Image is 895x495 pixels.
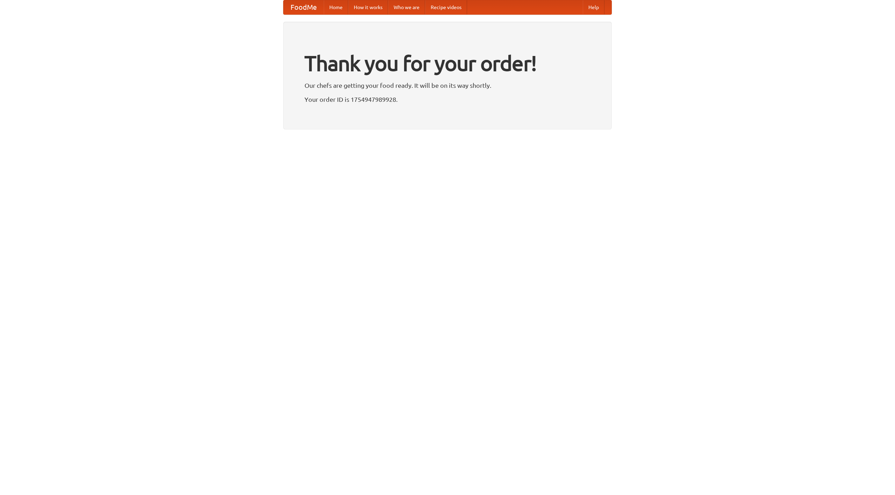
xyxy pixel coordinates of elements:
a: FoodMe [284,0,324,14]
h1: Thank you for your order! [305,47,590,80]
p: Our chefs are getting your food ready. It will be on its way shortly. [305,80,590,91]
a: Help [583,0,604,14]
a: How it works [348,0,388,14]
a: Home [324,0,348,14]
a: Who we are [388,0,425,14]
a: Recipe videos [425,0,467,14]
p: Your order ID is 1754947989928. [305,94,590,105]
